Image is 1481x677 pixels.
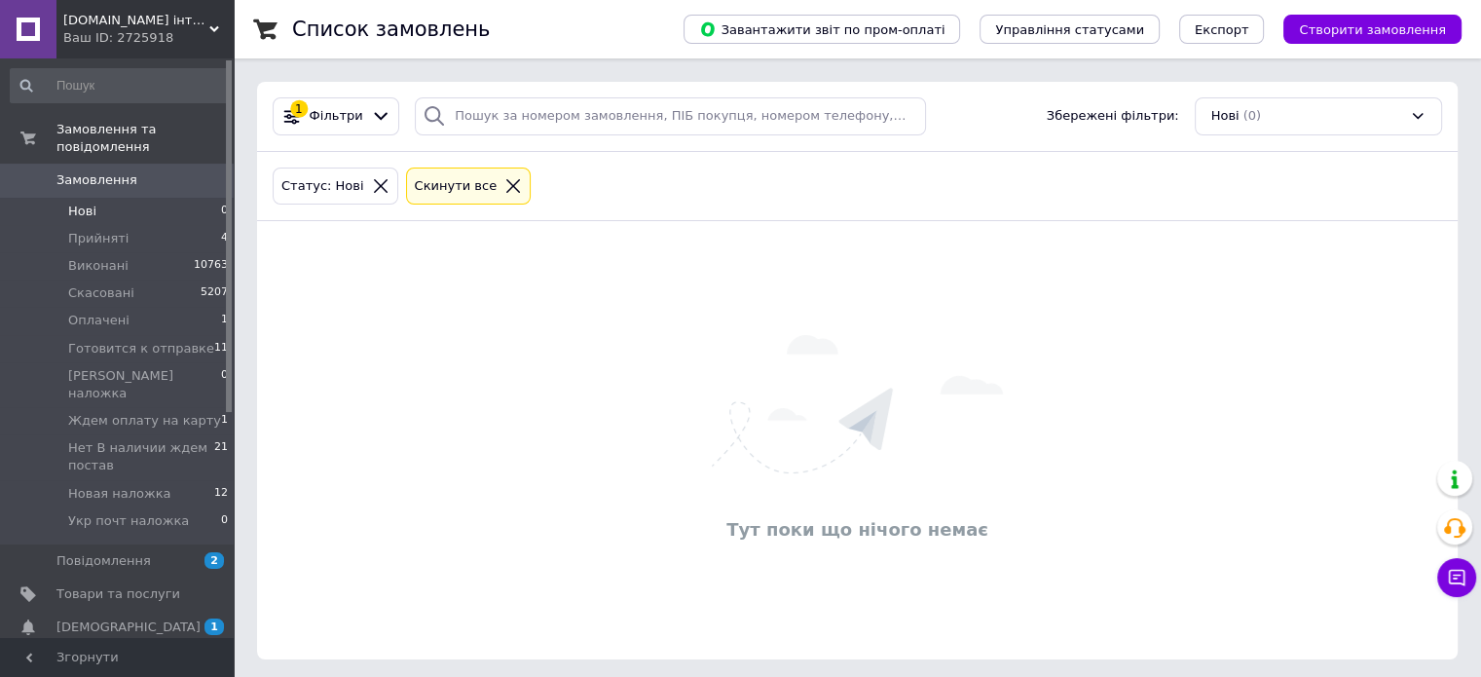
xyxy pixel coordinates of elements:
span: Товари та послуги [56,585,180,603]
span: Оплачені [68,312,130,329]
span: Експорт [1195,22,1249,37]
span: Завантажити звіт по пром-оплаті [699,20,944,38]
span: Управління статусами [995,22,1144,37]
span: 2 [204,552,224,569]
span: KOTUGOROSHKO.KIEV.UA інтернет - магазин дитячих товарів Коляски Автокрісла Кроватки Іграшки [63,12,209,29]
span: 4 [221,230,228,247]
button: Чат з покупцем [1437,558,1476,597]
span: 0 [221,512,228,530]
span: 21 [214,439,228,474]
span: 1 [221,412,228,430]
span: 10763 [194,257,228,275]
span: Збережені фільтри: [1047,107,1179,126]
span: 11 [214,340,228,357]
span: Повідомлення [56,552,151,570]
button: Управління статусами [980,15,1160,44]
div: Cкинути все [411,176,501,197]
span: 0 [221,367,228,402]
div: Статус: Нові [278,176,368,197]
span: Нові [1211,107,1240,126]
span: Ждем оплату на карту [68,412,221,430]
span: Нет В наличии ждем постав [68,439,214,474]
span: Виконані [68,257,129,275]
span: 12 [214,485,228,503]
span: Замовлення та повідомлення [56,121,234,156]
span: Скасовані [68,284,134,302]
span: 1 [221,312,228,329]
div: 1 [290,100,308,118]
button: Створити замовлення [1283,15,1462,44]
button: Завантажити звіт по пром-оплаті [684,15,960,44]
span: Нові [68,203,96,220]
span: Прийняті [68,230,129,247]
span: Створити замовлення [1299,22,1446,37]
input: Пошук за номером замовлення, ПІБ покупця, номером телефону, Email, номером накладної [415,97,926,135]
span: Укр почт наложка [68,512,189,530]
span: Фільтри [310,107,363,126]
span: [DEMOGRAPHIC_DATA] [56,619,201,636]
span: (0) [1243,108,1261,123]
span: Новая наложка [68,485,171,503]
span: 5207 [201,284,228,302]
span: [PERSON_NAME] наложка [68,367,221,402]
span: 0 [221,203,228,220]
h1: Список замовлень [292,18,490,41]
span: Замовлення [56,171,137,189]
a: Створити замовлення [1264,21,1462,36]
div: Ваш ID: 2725918 [63,29,234,47]
span: Готовится к отправке [68,340,214,357]
input: Пошук [10,68,230,103]
div: Тут поки що нічого немає [267,517,1448,542]
span: 1 [204,619,224,635]
button: Експорт [1179,15,1265,44]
